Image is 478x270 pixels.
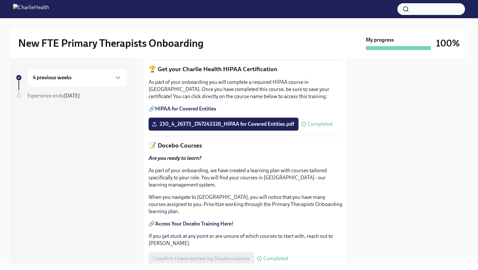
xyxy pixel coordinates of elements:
[155,221,233,227] a: Access Your Docebo Training Here!
[155,106,216,112] a: HIPAA for Covered Entities
[27,93,80,99] span: Experience ends
[149,233,342,247] p: If you get stuck at any point or are unsure of which courses to start with, reach out to [PERSON_...
[27,68,127,87] div: 4 previous weeks
[149,141,342,150] p: 📝 Docebo Courses
[13,4,49,14] img: CharlieHealth
[63,93,80,99] strong: [DATE]
[149,79,342,100] p: As part of your onboarding you will complete a required HIPAA course in [GEOGRAPHIC_DATA]. Once y...
[149,167,342,188] p: As part of your onboarding, we have created a learning plan with courses tailored specifically to...
[149,118,299,131] label: 230_4_26373_1747243328_HIPAA for Covered Entities.pdf
[366,36,394,44] strong: My progress
[149,155,201,161] strong: Are you ready to learn?
[308,122,332,127] span: Completed
[18,37,204,50] h2: New FTE Primary Therapists Onboarding
[149,65,342,73] p: 🏆 Get your Charlie Health HIPAA Certification
[149,220,342,227] p: 🔗
[263,256,288,261] span: Completed
[149,105,342,112] p: 🔗
[436,37,460,49] h3: 100%
[33,74,72,81] h6: 4 previous weeks
[153,121,294,127] span: 230_4_26373_1747243328_HIPAA for Covered Entities.pdf
[149,194,342,215] p: When you navigate to [GEOGRAPHIC_DATA], you will notice that you have many courses assigned to yo...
